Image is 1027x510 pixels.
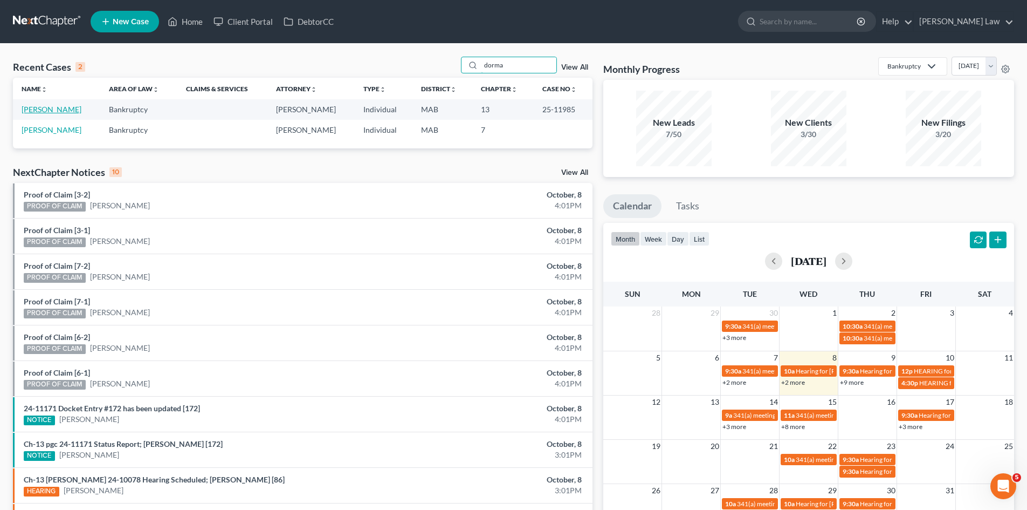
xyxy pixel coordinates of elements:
a: Attorneyunfold_more [276,85,317,93]
span: 20 [709,440,720,453]
div: PROOF OF CLAIM [24,344,86,354]
span: Hearing for [PERSON_NAME] [919,411,1003,419]
th: Claims & Services [177,78,267,99]
span: 16 [886,396,897,409]
span: 341(a) meeting for [PERSON_NAME] [864,322,968,330]
button: month [611,232,640,246]
span: 3 [949,307,955,319]
div: October, 8 [403,296,582,307]
span: New Case [113,18,149,26]
i: unfold_more [450,86,457,93]
span: 10:30a [843,322,863,330]
a: [PERSON_NAME] [90,271,150,282]
span: 341(a) meeting for [PERSON_NAME] [742,322,846,330]
a: Proof of Claim [7-1] [24,297,90,306]
a: +9 more [840,378,864,386]
i: unfold_more [380,86,386,93]
a: Area of Lawunfold_more [109,85,159,93]
div: New Clients [771,117,846,129]
span: 11a [784,411,795,419]
td: 7 [472,120,534,140]
td: 25-11985 [534,99,592,119]
a: DebtorCC [278,12,339,31]
span: 9:30a [725,367,741,375]
span: Sun [625,289,640,298]
div: 4:01PM [403,200,582,211]
i: unfold_more [311,86,317,93]
span: 29 [709,307,720,319]
span: 23 [886,440,897,453]
span: 15 [827,396,838,409]
span: 341(a) meeting for [PERSON_NAME] [796,455,900,464]
span: 22 [827,440,838,453]
span: Fri [920,289,932,298]
a: [PERSON_NAME] [22,125,81,134]
a: +2 more [722,378,746,386]
h2: [DATE] [791,255,826,267]
span: 9:30a [901,411,918,419]
span: 341(a) meeting for [PERSON_NAME] [742,367,846,375]
span: Mon [682,289,701,298]
td: Bankruptcy [100,99,177,119]
span: 10a [784,500,795,508]
span: 9:30a [843,467,859,475]
input: Search by name... [481,57,556,73]
div: October, 8 [403,225,582,236]
div: October, 8 [403,189,582,200]
div: 10 [109,167,122,177]
a: +3 more [899,423,922,431]
div: 4:01PM [403,343,582,353]
span: Hearing for [PERSON_NAME] [860,500,944,508]
a: Proof of Claim [6-1] [24,368,90,377]
button: day [667,232,689,246]
span: 21 [768,440,779,453]
a: [PERSON_NAME] [90,307,150,318]
td: Individual [355,99,412,119]
a: Proof of Claim [3-2] [24,190,90,199]
a: [PERSON_NAME] [59,450,119,460]
span: 9a [725,411,732,419]
a: [PERSON_NAME] Law [914,12,1014,31]
td: [PERSON_NAME] [267,120,355,140]
div: 3:01PM [403,485,582,496]
span: HEARING for [PERSON_NAME] [919,379,1010,387]
a: Help [877,12,913,31]
span: Hearing for [PERSON_NAME] [796,500,880,508]
span: Hearing for [PERSON_NAME] [860,467,944,475]
span: 341(a) meeting for [PERSON_NAME] [864,334,968,342]
div: NOTICE [24,416,55,425]
span: 24 [945,440,955,453]
div: 2 [75,62,85,72]
span: 9:30a [843,367,859,375]
a: View All [561,169,588,176]
div: October, 8 [403,439,582,450]
span: 341(a) meeting for [PERSON_NAME] [737,500,841,508]
i: unfold_more [153,86,159,93]
span: 13 [709,396,720,409]
div: 3/30 [771,129,846,140]
span: 30 [886,484,897,497]
input: Search by name... [760,11,858,31]
div: NOTICE [24,451,55,461]
div: 4:01PM [403,271,582,282]
span: Thu [859,289,875,298]
td: 13 [472,99,534,119]
a: Proof of Claim [7-2] [24,261,90,270]
a: Proof of Claim [3-1] [24,226,90,235]
div: October, 8 [403,332,582,343]
span: 10 [945,351,955,364]
a: Home [162,12,208,31]
span: 10a [784,367,795,375]
a: +8 more [781,423,805,431]
div: 3:01PM [403,450,582,460]
span: 2 [890,307,897,319]
span: 29 [827,484,838,497]
span: 28 [768,484,779,497]
button: week [640,232,667,246]
div: 4:01PM [403,307,582,318]
span: Tue [743,289,757,298]
span: 28 [651,307,661,319]
span: HEARING for [PERSON_NAME] [914,367,1004,375]
span: 27 [709,484,720,497]
a: Tasks [666,194,709,218]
